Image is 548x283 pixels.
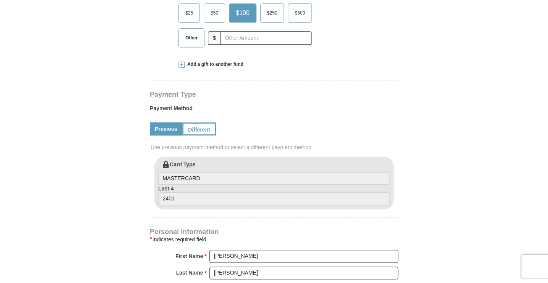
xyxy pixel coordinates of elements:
a: Different [182,122,216,135]
label: Card Type [158,161,390,185]
h4: Payment Type [150,91,398,98]
span: $ [208,31,221,45]
span: $50 [207,7,222,19]
a: Previous [150,122,182,135]
span: $100 [232,7,253,19]
strong: First Name [175,251,203,262]
span: Use previous payment method or select a different payment method. [151,143,399,151]
input: Last 4 [158,192,390,205]
span: Add a gift to another fund [185,61,243,68]
label: Payment Method [150,104,398,116]
span: $25 [182,7,197,19]
span: $250 [263,7,281,19]
input: Other Amount [220,31,312,45]
div: Indicates required field [150,235,398,244]
span: Other [182,32,201,44]
label: Last 4 [158,185,390,205]
h4: Personal Information [150,229,398,235]
span: $500 [291,7,309,19]
strong: Last Name [176,267,203,278]
input: Card Type [158,172,390,185]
